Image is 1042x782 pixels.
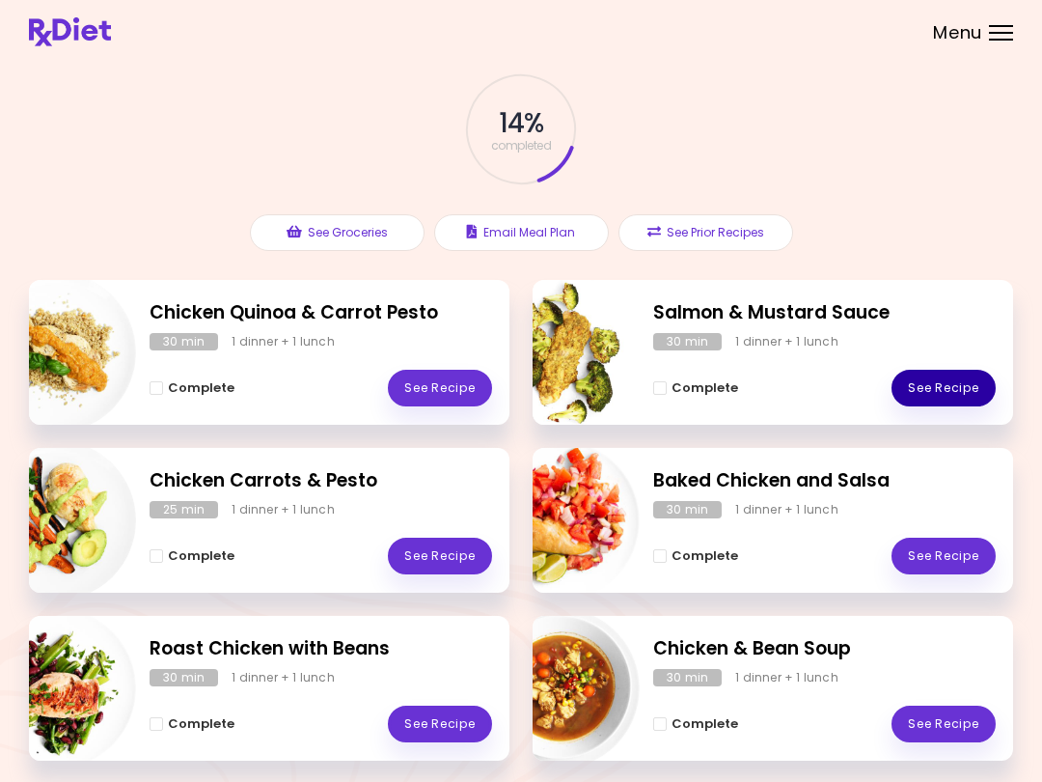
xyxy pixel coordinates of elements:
button: See Groceries [250,214,425,251]
span: completed [491,140,552,152]
div: 1 dinner + 1 lunch [735,333,838,350]
span: Complete [168,548,234,564]
div: 30 min [150,669,218,686]
div: 30 min [653,501,722,518]
div: 30 min [150,333,218,350]
span: Complete [672,380,738,396]
div: 1 dinner + 1 lunch [232,333,335,350]
button: Complete - Baked Chicken and Salsa [653,545,738,568]
span: Complete [168,380,234,396]
a: See Recipe - Chicken Quinoa & Carrot Pesto [388,370,492,406]
span: 14 % [499,107,543,140]
div: 1 dinner + 1 lunch [735,501,838,518]
a: See Recipe - Salmon & Mustard Sauce [891,370,996,406]
h2: Chicken & Bean Soup [653,635,996,663]
div: 30 min [653,669,722,686]
a: See Recipe - Chicken Carrots & Pesto [388,538,492,574]
button: See Prior Recipes [618,214,793,251]
span: Complete [672,716,738,732]
a: See Recipe - Roast Chicken with Beans [388,706,492,742]
span: Complete [168,716,234,732]
div: 25 min [150,501,218,518]
img: Info - Baked Chicken and Salsa [480,440,640,600]
a: See Recipe - Chicken & Bean Soup [891,706,996,742]
div: 30 min [653,333,722,350]
h2: Roast Chicken with Beans [150,635,492,663]
button: Complete - Chicken Carrots & Pesto [150,545,234,568]
button: Complete - Roast Chicken with Beans [150,712,234,736]
h2: Chicken Carrots & Pesto [150,467,492,495]
img: Info - Chicken & Bean Soup [480,608,640,768]
button: Complete - Chicken Quinoa & Carrot Pesto [150,377,234,400]
div: 1 dinner + 1 lunch [232,501,335,518]
img: Info - Salmon & Mustard Sauce [480,272,640,433]
button: Complete - Chicken & Bean Soup [653,712,738,736]
div: 1 dinner + 1 lunch [735,669,838,686]
h2: Salmon & Mustard Sauce [653,299,996,327]
button: Complete - Salmon & Mustard Sauce [653,377,738,400]
span: Complete [672,548,738,564]
span: Menu [933,24,982,42]
a: See Recipe - Baked Chicken and Salsa [891,538,996,574]
div: 1 dinner + 1 lunch [232,669,335,686]
h2: Baked Chicken and Salsa [653,467,996,495]
img: RxDiet [29,17,111,46]
button: Email Meal Plan [434,214,609,251]
h2: Chicken Quinoa & Carrot Pesto [150,299,492,327]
